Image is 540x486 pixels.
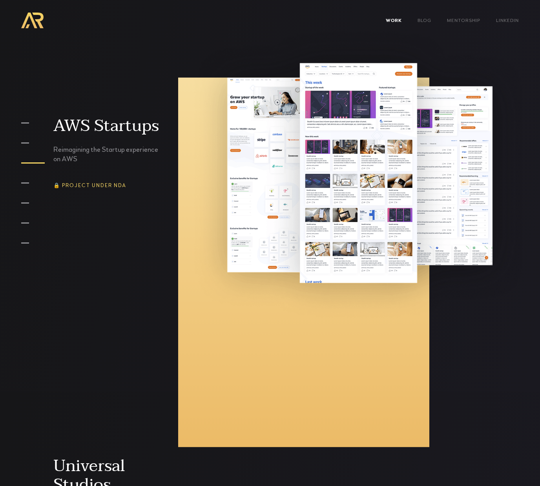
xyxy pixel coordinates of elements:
div: Reimagining the Startup experience on AWS [53,136,165,164]
a: Mentorship [439,13,488,28]
a: home [21,13,44,28]
div: 🔒 Project under NDA [53,183,126,189]
div: AWS Startups [53,116,165,135]
a: WORK [378,13,410,28]
a: Blog [410,13,439,28]
a: LinkedIn [488,13,527,28]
